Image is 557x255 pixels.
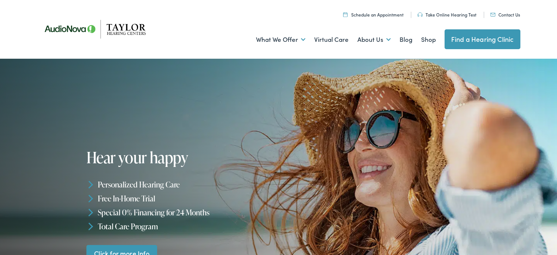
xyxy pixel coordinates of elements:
[86,205,281,219] li: Special 0% Financing for 24 Months
[421,26,436,53] a: Shop
[86,178,281,192] li: Personalized Hearing Care
[86,192,281,205] li: Free In-Home Trial
[490,11,520,18] a: Contact Us
[417,11,476,18] a: Take Online Hearing Test
[445,29,520,49] a: Find a Hearing Clinic
[86,149,281,166] h1: Hear your happy
[256,26,305,53] a: What We Offer
[343,11,404,18] a: Schedule an Appointment
[357,26,391,53] a: About Us
[400,26,412,53] a: Blog
[417,12,423,17] img: utility icon
[86,219,281,233] li: Total Care Program
[343,12,348,17] img: utility icon
[490,13,495,17] img: utility icon
[314,26,349,53] a: Virtual Care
